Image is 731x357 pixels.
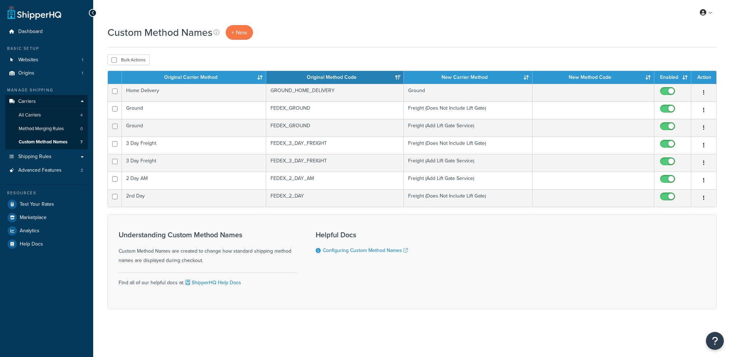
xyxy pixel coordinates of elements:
span: 2 [81,167,83,173]
a: Marketplace [5,211,88,224]
div: Basic Setup [5,46,88,52]
a: Analytics [5,224,88,237]
td: 3 Day Freight [122,154,266,172]
a: Method Merging Rules 0 [5,122,88,135]
th: Original Carrier Method: activate to sort column ascending [122,71,266,84]
a: Custom Method Names 7 [5,135,88,149]
span: Dashboard [18,29,43,35]
span: Origins [18,70,34,76]
li: Advanced Features [5,164,88,177]
li: Carriers [5,95,88,149]
td: FEDEX_2_DAY_AM [266,172,403,189]
a: ShipperHQ Help Docs [184,279,241,286]
span: All Carriers [19,112,41,118]
td: 3 Day Freight [122,137,266,154]
a: Advanced Features 2 [5,164,88,177]
div: Custom Method Names are created to change how standard shipping method names are displayed during... [119,231,298,265]
li: Origins [5,67,88,80]
td: Ground [122,101,266,119]
span: 7 [80,139,83,145]
span: Custom Method Names [19,139,67,145]
div: Find all of our helpful docs at: [119,272,298,287]
td: Freight (Add Lift Gate Service) [404,172,533,189]
li: All Carriers [5,109,88,122]
li: Custom Method Names [5,135,88,149]
span: 4 [80,112,83,118]
span: Analytics [20,228,39,234]
span: Advanced Features [18,167,62,173]
td: Ground [404,84,533,101]
a: + New [226,25,253,40]
td: FEDEX_3_DAY_FREIGHT [266,137,403,154]
a: Help Docs [5,238,88,251]
span: Method Merging Rules [19,126,64,132]
a: Websites 1 [5,53,88,67]
span: Carriers [18,99,36,105]
div: Manage Shipping [5,87,88,93]
button: Bulk Actions [107,54,149,65]
td: Freight (Does Not Include Lift Gate) [404,189,533,207]
td: FEDEX_GROUND [266,119,403,137]
span: Test Your Rates [20,201,54,208]
div: Resources [5,190,88,196]
td: Freight (Does Not Include Lift Gate) [404,137,533,154]
th: Enabled: activate to sort column ascending [654,71,691,84]
span: + New [231,28,247,37]
span: Help Docs [20,241,43,247]
td: Freight (Add Lift Gate Service) [404,119,533,137]
a: Carriers [5,95,88,108]
a: Origins 1 [5,67,88,80]
a: Shipping Rules [5,150,88,163]
td: 2 Day AM [122,172,266,189]
td: Ground [122,119,266,137]
h1: Custom Method Names [107,25,212,39]
button: Open Resource Center [706,332,724,350]
th: New Carrier Method: activate to sort column ascending [404,71,533,84]
a: All Carriers 4 [5,109,88,122]
td: FEDEX_GROUND [266,101,403,119]
th: New Method Code: activate to sort column ascending [532,71,654,84]
a: Dashboard [5,25,88,38]
span: 1 [82,70,83,76]
span: Marketplace [20,215,47,221]
a: Configuring Custom Method Names [323,247,408,254]
th: Original Method Code: activate to sort column ascending [266,71,403,84]
span: Websites [18,57,38,63]
td: Freight (Does Not Include Lift Gate) [404,101,533,119]
td: 2nd Day [122,189,266,207]
h3: Helpful Docs [316,231,408,239]
span: 0 [80,126,83,132]
span: 1 [82,57,83,63]
li: Method Merging Rules [5,122,88,135]
li: Websites [5,53,88,67]
td: GROUND_HOME_DELIVERY [266,84,403,101]
a: Test Your Rates [5,198,88,211]
span: Shipping Rules [18,154,52,160]
td: FEDEX_2_DAY [266,189,403,207]
th: Action [691,71,716,84]
td: Freight (Add Lift Gate Service) [404,154,533,172]
td: FEDEX_3_DAY_FREIGHT [266,154,403,172]
td: Home Delivery [122,84,266,101]
h3: Understanding Custom Method Names [119,231,298,239]
a: ShipperHQ Home [8,5,61,20]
